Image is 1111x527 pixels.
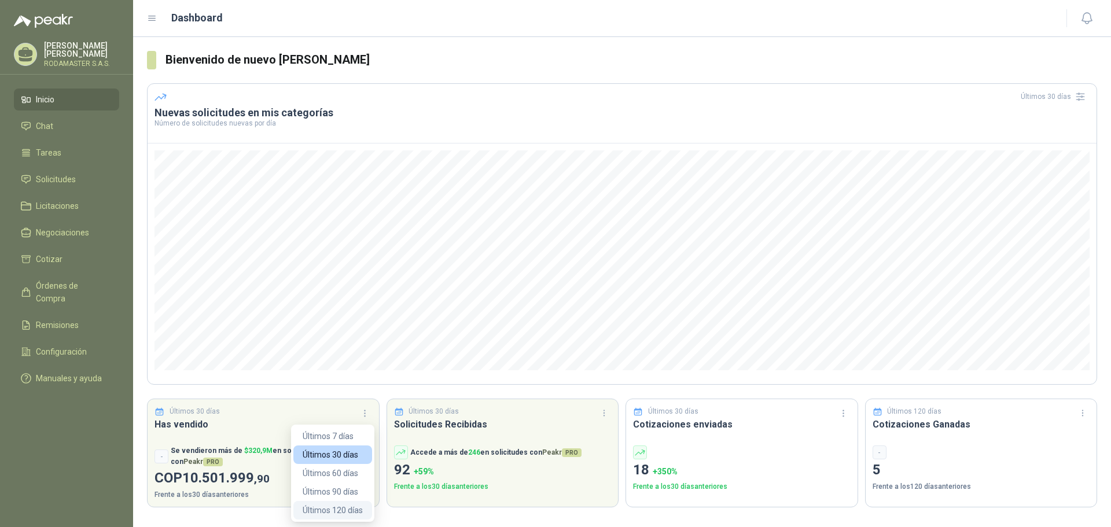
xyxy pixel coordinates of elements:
[14,341,119,363] a: Configuración
[293,445,372,464] button: Últimos 30 días
[633,417,851,432] h3: Cotizaciones enviadas
[14,195,119,217] a: Licitaciones
[36,345,87,358] span: Configuración
[36,120,53,132] span: Chat
[394,417,612,432] h3: Solicitudes Recibidas
[394,459,612,481] p: 92
[14,275,119,309] a: Órdenes de Compra
[36,372,102,385] span: Manuales y ayuda
[14,14,73,28] img: Logo peakr
[633,459,851,481] p: 18
[36,279,108,305] span: Órdenes de Compra
[394,481,612,492] p: Frente a los 30 días anteriores
[170,406,220,417] p: Últimos 30 días
[254,472,270,485] span: ,90
[653,467,678,476] span: + 350 %
[873,417,1090,432] h3: Cotizaciones Ganadas
[44,42,119,58] p: [PERSON_NAME] [PERSON_NAME]
[14,89,119,110] a: Inicio
[171,10,223,26] h1: Dashboard
[154,449,168,463] div: -
[873,459,1090,481] p: 5
[165,51,1097,69] h3: Bienvenido de nuevo [PERSON_NAME]
[183,458,223,466] span: Peakr
[36,319,79,331] span: Remisiones
[14,142,119,164] a: Tareas
[171,445,372,467] p: Se vendieron más de en solicitudes con
[36,173,76,186] span: Solicitudes
[203,458,223,466] span: PRO
[410,447,582,458] p: Accede a más de en solicitudes con
[14,314,119,336] a: Remisiones
[14,222,119,244] a: Negociaciones
[244,447,273,455] span: $ 320,9M
[293,427,372,445] button: Últimos 7 días
[14,115,119,137] a: Chat
[154,120,1090,127] p: Número de solicitudes nuevas por día
[36,253,62,266] span: Cotizar
[414,467,434,476] span: + 59 %
[468,448,480,456] span: 246
[44,60,119,67] p: RODAMASTER S.A.S.
[36,146,61,159] span: Tareas
[887,406,941,417] p: Últimos 120 días
[36,226,89,239] span: Negociaciones
[154,467,372,489] p: COP
[633,481,851,492] p: Frente a los 30 días anteriores
[562,448,582,457] span: PRO
[154,106,1090,120] h3: Nuevas solicitudes en mis categorías
[182,470,270,486] span: 10.501.999
[154,417,372,432] h3: Has vendido
[36,200,79,212] span: Licitaciones
[14,248,119,270] a: Cotizar
[14,367,119,389] a: Manuales y ayuda
[36,93,54,106] span: Inicio
[293,464,372,482] button: Últimos 60 días
[409,406,459,417] p: Últimos 30 días
[293,482,372,501] button: Últimos 90 días
[14,168,119,190] a: Solicitudes
[154,489,372,500] p: Frente a los 30 días anteriores
[648,406,698,417] p: Últimos 30 días
[873,445,886,459] div: -
[1021,87,1090,106] div: Últimos 30 días
[293,501,372,519] button: Últimos 120 días
[542,448,582,456] span: Peakr
[873,481,1090,492] p: Frente a los 120 días anteriores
